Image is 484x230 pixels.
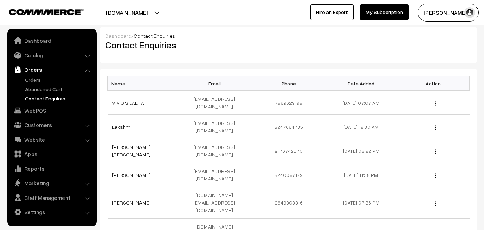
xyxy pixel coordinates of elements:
a: Contact Enquires [23,95,94,102]
a: Marketing [9,177,94,189]
a: Website [9,133,94,146]
th: Email [180,76,253,91]
a: Settings [9,206,94,219]
td: [EMAIL_ADDRESS][DOMAIN_NAME] [180,139,253,163]
img: user [464,7,475,18]
img: Menu [435,201,436,206]
td: [EMAIL_ADDRESS][DOMAIN_NAME] [180,115,253,139]
td: [DATE] 07:07 AM [325,91,397,115]
a: Abandoned Cart [23,85,94,93]
a: Reports [9,162,94,175]
td: [DATE] 11:58 PM [325,163,397,187]
td: [EMAIL_ADDRESS][DOMAIN_NAME] [180,163,253,187]
th: Name [108,76,180,91]
a: Dashboard [105,33,131,39]
td: 8247664735 [253,115,325,139]
button: [DOMAIN_NAME] [81,4,173,22]
button: [PERSON_NAME] [418,4,479,22]
td: [DATE] 07:36 PM [325,187,397,219]
img: Menu [435,173,436,178]
a: Customers [9,118,94,131]
td: 9849803316 [253,187,325,219]
h2: Contact Enquiries [105,39,283,51]
a: [PERSON_NAME] [112,200,150,206]
td: [DATE] 12:30 AM [325,115,397,139]
td: 8240087179 [253,163,325,187]
a: Apps [9,147,94,160]
span: Contact Enquiries [134,33,175,39]
a: Hire an Expert [310,4,354,20]
a: My Subscription [360,4,409,20]
th: Phone [253,76,325,91]
a: [PERSON_NAME] [PERSON_NAME] [112,144,150,158]
img: Menu [435,149,436,154]
a: Catalog [9,49,94,62]
td: 7869629198 [253,91,325,115]
div: / [105,32,472,39]
img: COMMMERCE [9,9,84,15]
a: Orders [23,76,94,84]
a: [PERSON_NAME] [112,172,150,178]
a: Lakshmi [112,124,131,130]
td: [DOMAIN_NAME][EMAIL_ADDRESS][DOMAIN_NAME] [180,187,253,219]
a: Orders [9,63,94,76]
a: Staff Management [9,191,94,204]
td: [EMAIL_ADDRESS][DOMAIN_NAME] [180,91,253,115]
a: Dashboard [9,34,94,47]
td: [DATE] 02:22 PM [325,139,397,163]
a: V V S S LALITA [112,100,144,106]
th: Action [397,76,470,91]
img: Menu [435,125,436,130]
a: COMMMERCE [9,7,72,16]
th: Date Added [325,76,397,91]
td: 9176742570 [253,139,325,163]
img: Menu [435,101,436,106]
a: WebPOS [9,104,94,117]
